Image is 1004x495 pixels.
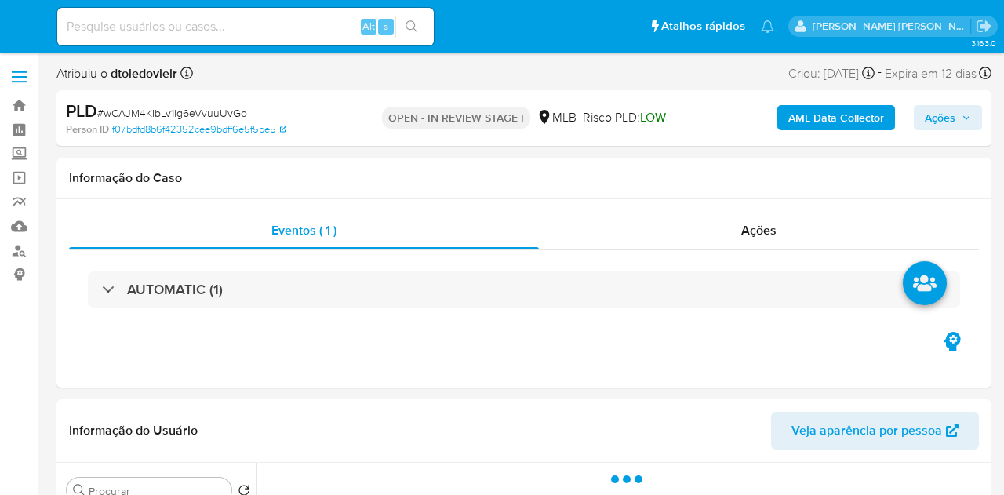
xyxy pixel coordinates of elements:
[741,221,777,239] span: Ações
[56,65,177,82] span: Atribuiu o
[583,109,666,126] span: Risco PLD:
[97,105,247,121] span: # wCAJM4KIbLv1ig6eVvuuUvGo
[640,108,666,126] span: LOW
[976,18,992,35] a: Sair
[788,63,875,84] div: Criou: [DATE]
[112,122,286,136] a: f07bdfd8b6f42352cee9bdff6e5f5be5
[395,16,427,38] button: search-icon
[813,19,971,34] p: danilo.toledo@mercadolivre.com
[66,98,97,123] b: PLD
[127,281,223,298] h3: AUTOMATIC (1)
[382,107,530,129] p: OPEN - IN REVIEW STAGE I
[362,19,375,34] span: Alt
[878,63,882,84] span: -
[777,105,895,130] button: AML Data Collector
[88,271,960,308] div: AUTOMATIC (1)
[271,221,336,239] span: Eventos ( 1 )
[69,423,198,439] h1: Informação do Usuário
[925,105,955,130] span: Ações
[661,18,745,35] span: Atalhos rápidos
[788,105,884,130] b: AML Data Collector
[771,412,979,450] button: Veja aparência por pessoa
[57,16,434,37] input: Pesquise usuários ou casos...
[761,20,774,33] a: Notificações
[66,122,109,136] b: Person ID
[914,105,982,130] button: Ações
[384,19,388,34] span: s
[69,170,979,186] h1: Informação do Caso
[107,64,177,82] b: dtoledovieir
[791,412,942,450] span: Veja aparência por pessoa
[885,65,977,82] span: Expira em 12 dias
[537,109,577,126] div: MLB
